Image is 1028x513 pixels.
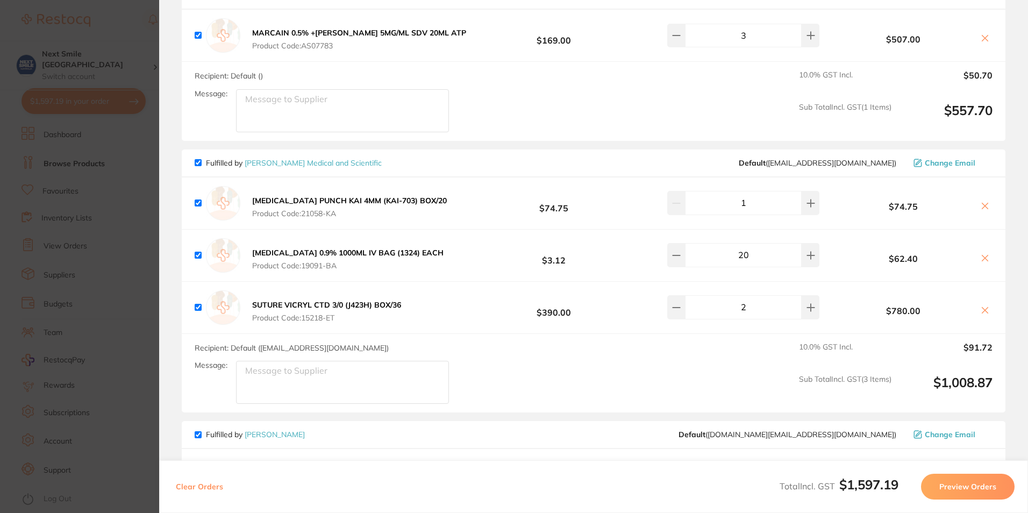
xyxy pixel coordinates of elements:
[910,430,993,439] button: Change Email
[252,313,401,322] span: Product Code: 15218-ET
[900,103,993,132] output: $557.70
[799,375,891,404] span: Sub Total Incl. GST ( 3 Items)
[252,248,444,258] b: [MEDICAL_DATA] 0.9% 1000ML IV BAG (1324) EACH
[739,159,896,167] span: orders@mcfarlanemedical.com.au
[206,290,240,325] img: empty.jpg
[833,306,973,316] b: $780.00
[679,430,705,439] b: Default
[252,209,447,218] span: Product Code: 21058-KA
[739,158,766,168] b: Default
[833,254,973,263] b: $62.40
[206,430,305,439] p: Fulfilled by
[252,196,447,205] b: [MEDICAL_DATA] PUNCH KAI 4MM (KAI-703) BOX/20
[206,159,382,167] p: Fulfilled by
[252,28,466,38] b: MARCAIN 0.5% +[PERSON_NAME] 5MG/ML SDV 20ML ATP
[474,297,633,317] b: $390.00
[921,474,1015,500] button: Preview Orders
[245,430,305,439] a: [PERSON_NAME]
[900,343,993,366] output: $91.72
[799,103,891,132] span: Sub Total Incl. GST ( 1 Items)
[252,261,444,270] span: Product Code: 19091-BA
[925,159,975,167] span: Change Email
[799,70,891,94] span: 10.0 % GST Incl.
[839,476,898,493] b: $1,597.19
[252,41,466,50] span: Product Code: AS07783
[925,430,975,439] span: Change Email
[206,18,240,53] img: empty.jpg
[249,300,404,323] button: SUTURE VICRYL CTD 3/0 (J423H) BOX/36 Product Code:15218-ET
[195,89,227,98] label: Message:
[474,193,633,213] b: $74.75
[679,430,896,439] span: customer.care@henryschein.com.au
[833,34,973,44] b: $507.00
[206,186,240,220] img: empty.jpg
[252,300,401,310] b: SUTURE VICRYL CTD 3/0 (J423H) BOX/36
[910,158,993,168] button: Change Email
[249,28,469,51] button: MARCAIN 0.5% +[PERSON_NAME] 5MG/ML SDV 20ML ATP Product Code:AS07783
[249,248,447,270] button: [MEDICAL_DATA] 0.9% 1000ML IV BAG (1324) EACH Product Code:19091-BA
[195,343,389,353] span: Recipient: Default ( [EMAIL_ADDRESS][DOMAIN_NAME] )
[195,361,227,370] label: Message:
[206,238,240,273] img: empty.jpg
[799,343,891,366] span: 10.0 % GST Incl.
[900,375,993,404] output: $1,008.87
[249,196,450,218] button: [MEDICAL_DATA] PUNCH KAI 4MM (KAI-703) BOX/20 Product Code:21058-KA
[474,25,633,45] b: $169.00
[195,71,263,81] span: Recipient: Default ( )
[900,70,993,94] output: $50.70
[780,481,898,491] span: Total Incl. GST
[474,245,633,265] b: $3.12
[173,474,226,500] button: Clear Orders
[245,158,382,168] a: [PERSON_NAME] Medical and Scientific
[833,202,973,211] b: $74.75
